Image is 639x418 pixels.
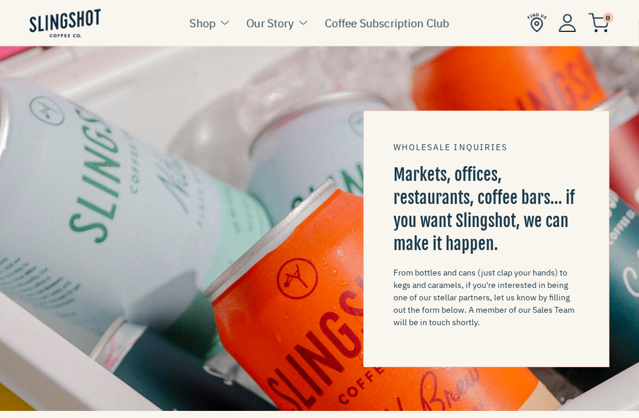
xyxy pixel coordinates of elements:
[603,12,614,23] span: 0
[527,13,547,33] img: Find Us
[393,267,580,329] p: From bottles and cans (just clap your hands) to kegs and caramels, if you're interested in being ...
[393,141,580,154] div: WHOLESALE INQUIRIES
[325,14,450,32] a: Coffee Subscription Club
[393,163,580,256] h3: Markets, offices, restaurants, coffee bars… if you want Slingshot, we can make it happen.
[190,14,216,32] a: Shop
[247,14,294,32] a: Our Story
[588,13,609,33] img: cart
[588,15,609,30] a: 0
[559,14,576,32] img: Account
